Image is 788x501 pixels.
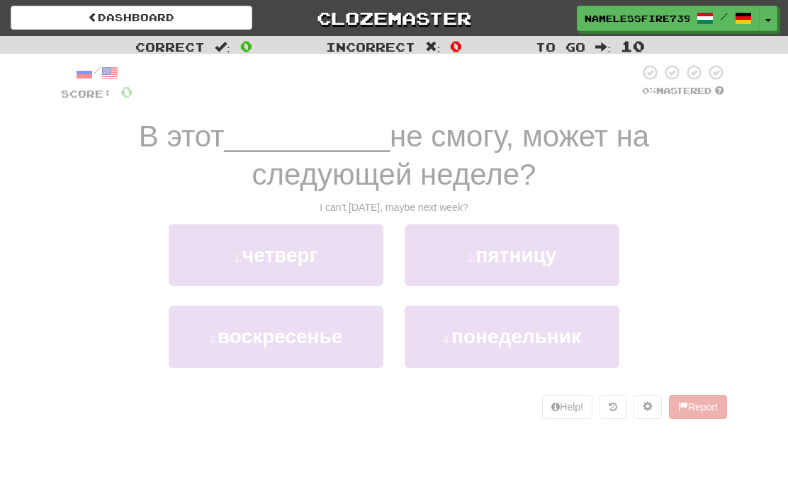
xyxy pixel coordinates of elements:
button: 1.четверг [169,224,383,286]
div: I can't [DATE], maybe next week? [61,200,727,214]
span: воскресенье [218,326,342,347]
span: не смогу, может на следующей неделе? [252,120,650,192]
span: 0 [450,38,462,54]
button: Report [669,395,727,419]
span: Incorrect [326,40,415,54]
span: Score: [61,88,112,100]
span: понедельник [451,326,581,347]
small: 3 . [209,334,218,345]
button: Round history (alt+y) [600,395,626,419]
span: 10 [621,38,645,54]
span: 0 % [642,85,656,96]
span: четверг [242,244,317,266]
span: NamelessFire7397 [585,12,689,25]
div: Mastered [639,85,727,98]
small: 2 . [468,253,476,264]
span: : [215,41,230,53]
span: To go [536,40,585,54]
span: В этот [139,120,225,153]
a: NamelessFire7397 / [577,6,760,31]
button: 2.пятницу [405,224,619,286]
span: : [595,41,611,53]
button: 3.воскресенье [169,306,383,367]
span: __________ [224,120,390,153]
small: 4 . [443,334,451,345]
span: пятницу [476,244,557,266]
span: : [425,41,441,53]
span: 0 [240,38,252,54]
button: Help! [542,395,592,419]
span: / [721,11,728,21]
a: Clozemaster [274,6,515,30]
a: Dashboard [11,6,252,30]
small: 1 . [234,253,242,264]
div: / [61,64,133,81]
button: 4.понедельник [405,306,619,367]
span: Correct [135,40,205,54]
span: 0 [120,83,133,100]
